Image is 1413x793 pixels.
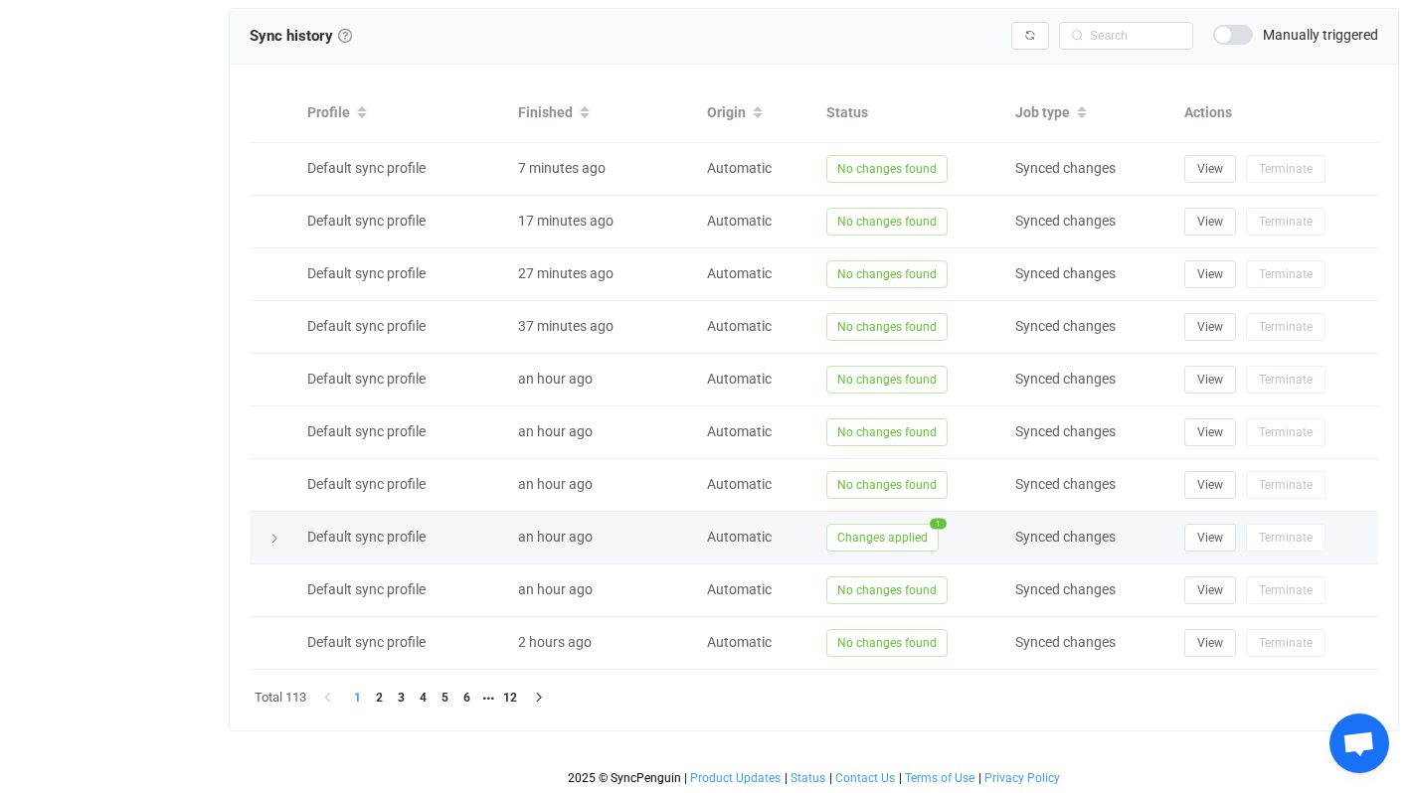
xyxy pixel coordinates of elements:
span: Default sync profile [307,371,426,387]
span: No changes found [826,629,948,657]
span: Terminate [1259,636,1313,650]
input: Search [1059,22,1193,50]
span: 27 minutes ago [518,265,614,281]
span: an hour ago [518,371,593,387]
button: View [1184,576,1236,604]
span: View [1197,320,1223,334]
span: Terms of Use [905,771,974,785]
a: View [1184,318,1236,334]
span: No changes found [826,260,948,288]
span: Default sync profile [307,476,426,492]
button: View [1184,155,1236,183]
span: 37 minutes ago [518,318,614,334]
span: View [1197,373,1223,387]
span: Synced changes [1015,529,1116,545]
button: View [1184,313,1236,341]
span: No changes found [826,366,948,394]
span: Synced changes [1015,318,1116,334]
div: Open chat [1329,714,1389,773]
button: Terminate [1246,471,1325,499]
div: Automatic [697,526,816,549]
div: Automatic [697,210,816,233]
span: | [785,771,788,785]
button: Terminate [1246,155,1325,183]
div: Automatic [697,262,816,285]
span: Terminate [1259,320,1313,334]
a: Status [790,771,826,785]
span: Default sync profile [307,318,426,334]
span: Synced changes [1015,581,1116,597]
button: View [1184,366,1236,394]
span: Default sync profile [307,265,426,281]
button: View [1184,629,1236,657]
span: View [1197,162,1223,176]
span: | [684,771,687,785]
li: 4 [412,687,434,709]
button: View [1184,418,1236,446]
div: Automatic [697,473,816,496]
span: View [1197,583,1223,597]
button: View [1184,524,1236,552]
a: View [1184,476,1236,492]
span: No changes found [826,471,948,499]
div: Automatic [697,157,816,180]
span: No changes found [826,155,948,183]
a: View [1184,371,1236,387]
div: Automatic [697,631,816,654]
span: No changes found [826,418,948,446]
span: 1 [930,518,947,529]
span: 2025 © SyncPenguin [568,771,681,785]
div: Job type [1005,96,1174,130]
span: Contact Us [835,771,895,785]
span: Product Updates [690,771,781,785]
a: View [1184,423,1236,439]
span: an hour ago [518,529,593,545]
div: Status [816,101,1005,124]
button: View [1184,208,1236,236]
div: Automatic [697,315,816,338]
span: Synced changes [1015,213,1116,229]
a: View [1184,213,1236,229]
span: Synced changes [1015,423,1116,439]
div: Origin [697,96,816,130]
span: Manually triggered [1263,28,1378,42]
span: View [1197,531,1223,545]
span: Changes applied [826,524,939,552]
li: 6 [455,687,477,709]
span: No changes found [826,208,948,236]
span: Terminate [1259,162,1313,176]
span: Terminate [1259,531,1313,545]
span: Terminate [1259,425,1313,439]
span: Sync history [250,27,333,45]
a: Terms of Use [904,771,975,785]
a: Contact Us [834,771,896,785]
button: View [1184,471,1236,499]
span: Synced changes [1015,160,1116,176]
span: Default sync profile [307,634,426,650]
div: Automatic [697,368,816,391]
span: 7 minutes ago [518,160,606,176]
span: Synced changes [1015,371,1116,387]
span: View [1197,267,1223,281]
a: Product Updates [689,771,782,785]
li: 1 [346,687,368,709]
span: Privacy Policy [984,771,1060,785]
span: Default sync profile [307,160,426,176]
span: 2 hours ago [518,634,592,650]
span: Terminate [1259,373,1313,387]
li: 2 [368,687,390,709]
li: 5 [434,687,455,709]
span: an hour ago [518,476,593,492]
span: | [978,771,981,785]
span: Default sync profile [307,581,426,597]
span: Terminate [1259,267,1313,281]
span: Synced changes [1015,476,1116,492]
span: Default sync profile [307,213,426,229]
a: View [1184,581,1236,597]
a: Privacy Policy [983,771,1061,785]
div: Actions [1174,101,1378,124]
button: Terminate [1246,524,1325,552]
div: Profile [297,96,508,130]
span: No changes found [826,576,948,604]
span: Default sync profile [307,529,426,545]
